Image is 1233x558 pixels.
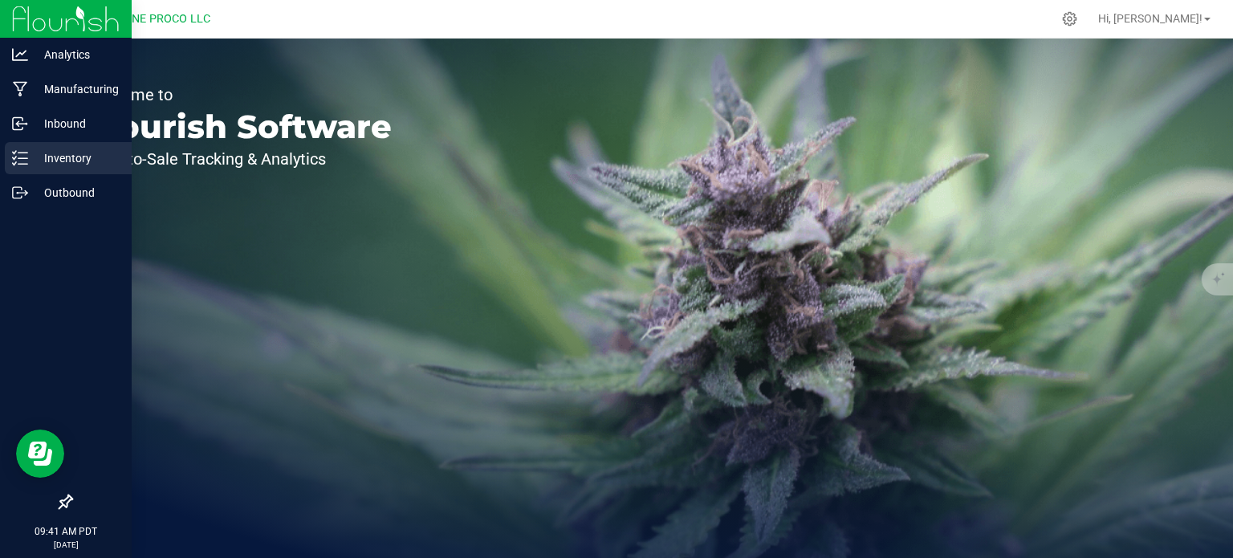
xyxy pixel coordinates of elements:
inline-svg: Outbound [12,185,28,201]
p: Analytics [28,45,124,64]
p: Welcome to [87,87,392,103]
p: 09:41 AM PDT [7,524,124,539]
p: Outbound [28,183,124,202]
span: Hi, [PERSON_NAME]! [1098,12,1202,25]
p: Manufacturing [28,79,124,99]
span: DUNE PROCO LLC [117,12,210,26]
p: Inventory [28,149,124,168]
inline-svg: Inventory [12,150,28,166]
p: [DATE] [7,539,124,551]
p: Flourish Software [87,111,392,143]
inline-svg: Inbound [12,116,28,132]
p: Inbound [28,114,124,133]
div: Manage settings [1060,11,1080,26]
p: Seed-to-Sale Tracking & Analytics [87,151,392,167]
iframe: Resource center [16,430,64,478]
inline-svg: Manufacturing [12,81,28,97]
inline-svg: Analytics [12,47,28,63]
